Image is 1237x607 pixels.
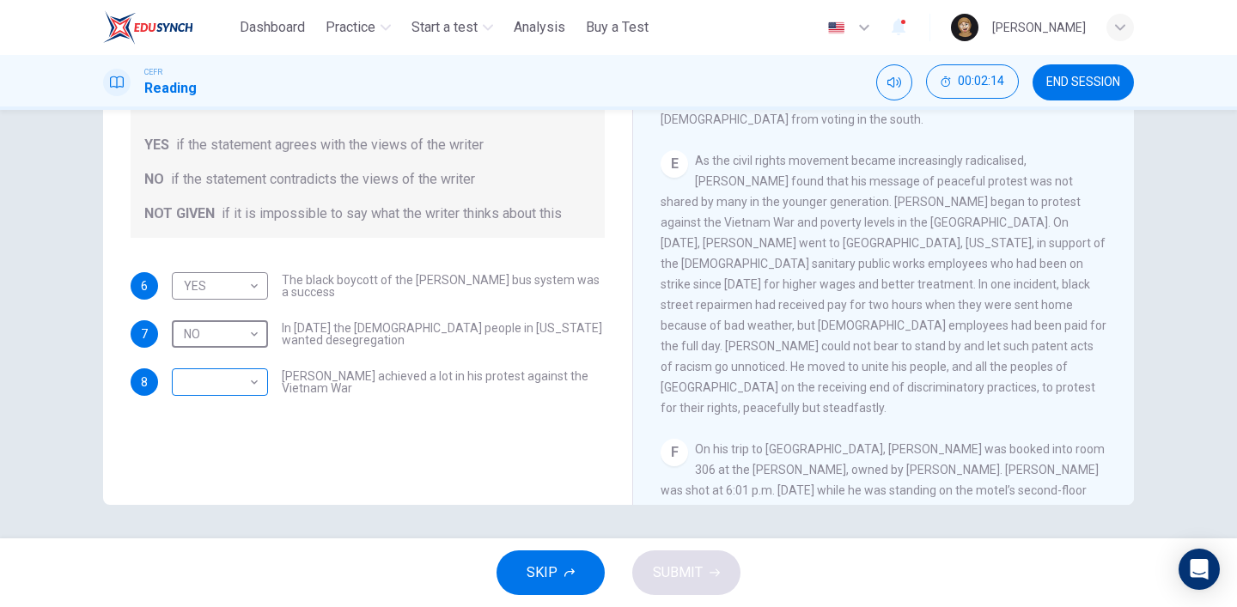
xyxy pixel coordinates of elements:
[958,75,1004,88] span: 00:02:14
[144,169,164,190] span: NO
[233,12,312,43] button: Dashboard
[876,64,912,100] div: Mute
[319,12,398,43] button: Practice
[527,561,558,585] span: SKIP
[141,328,148,340] span: 7
[172,262,262,311] div: YES
[926,64,1019,100] div: Hide
[141,280,148,292] span: 6
[326,17,375,38] span: Practice
[171,169,475,190] span: if the statement contradicts the views of the writer
[411,17,478,38] span: Start a test
[405,12,500,43] button: Start a test
[579,12,655,43] button: Buy a Test
[144,203,215,224] span: NOT GIVEN
[951,14,978,41] img: Profile picture
[826,21,847,34] img: en
[144,66,162,78] span: CEFR
[992,17,1086,38] div: [PERSON_NAME]
[144,78,197,99] h1: Reading
[222,203,562,224] span: if it is impossible to say what the writer thinks about this
[507,12,572,43] button: Analysis
[240,17,305,38] span: Dashboard
[1179,549,1220,590] div: Open Intercom Messenger
[282,274,605,298] span: The black boycott of the [PERSON_NAME] bus system was a success
[172,310,262,359] div: NO
[1046,76,1120,89] span: END SESSION
[141,376,148,388] span: 8
[103,10,193,45] img: ELTC logo
[586,17,649,38] span: Buy a Test
[661,439,688,466] div: F
[176,135,484,155] span: if the statement agrees with the views of the writer
[926,64,1019,99] button: 00:02:14
[661,442,1105,580] span: On his trip to [GEOGRAPHIC_DATA], [PERSON_NAME] was booked into room 306 at the [PERSON_NAME], ow...
[103,10,233,45] a: ELTC logo
[144,135,169,155] span: YES
[514,17,565,38] span: Analysis
[661,154,1106,415] span: As the civil rights movement became increasingly radicalised, [PERSON_NAME] found that his messag...
[497,550,605,595] button: SKIP
[661,150,688,178] div: E
[1033,64,1134,100] button: END SESSION
[282,322,605,346] span: In [DATE] the [DEMOGRAPHIC_DATA] people in [US_STATE] wanted desegregation
[282,370,605,394] span: [PERSON_NAME] achieved a lot in his protest against the Vietnam War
